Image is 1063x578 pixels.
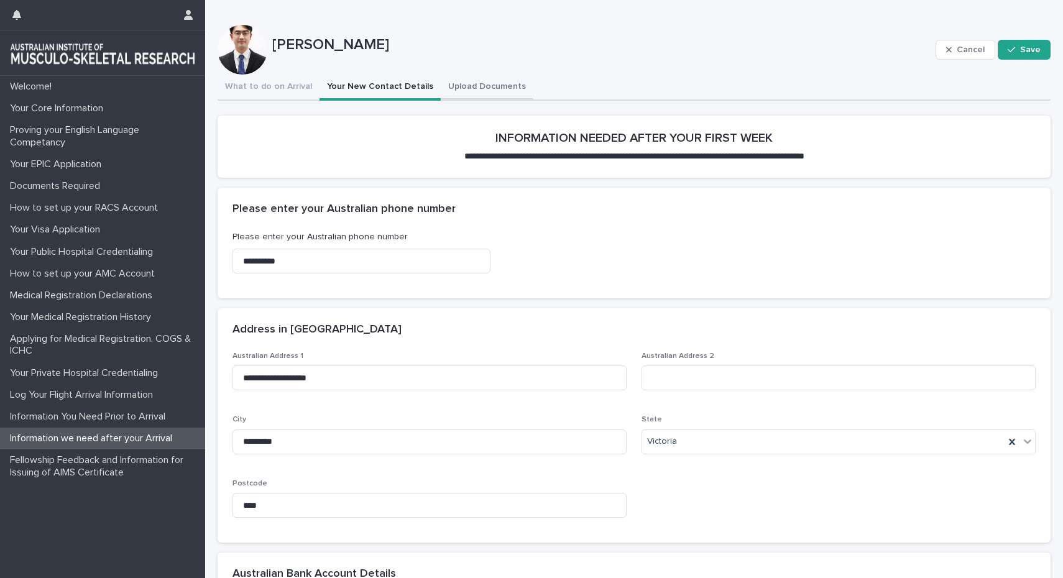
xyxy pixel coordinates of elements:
[272,36,931,54] p: [PERSON_NAME]
[218,75,320,101] button: What to do on Arrival
[495,131,773,145] h2: INFORMATION NEEDED AFTER YOUR FIRST WEEK
[936,40,995,60] button: Cancel
[320,75,441,101] button: Your New Contact Details
[647,435,677,448] span: Victoria
[998,40,1051,60] button: Save
[5,268,165,280] p: How to set up your AMC Account
[642,416,662,423] span: State
[232,416,246,423] span: City
[441,75,533,101] button: Upload Documents
[5,202,168,214] p: How to set up your RACS Account
[5,103,113,114] p: Your Core Information
[5,124,205,148] p: Proving your English Language Competancy
[5,433,182,444] p: Information we need after your Arrival
[5,389,163,401] p: Log Your Flight Arrival Information
[5,311,161,323] p: Your Medical Registration History
[10,40,195,65] img: 1xcjEmqDTcmQhduivVBy
[5,454,205,478] p: Fellowship Feedback and Information for Issuing of AIMS Certificate
[232,231,490,244] p: Please enter your Australian phone number
[5,224,110,236] p: Your Visa Application
[232,352,303,360] span: Australian Address 1
[232,323,402,337] h2: Address in [GEOGRAPHIC_DATA]
[5,333,205,357] p: Applying for Medical Registration. COGS & ICHC
[5,411,175,423] p: Information You Need Prior to Arrival
[5,81,62,93] p: Welcome!
[5,180,110,192] p: Documents Required
[642,352,714,360] span: Australian Address 2
[957,45,985,54] span: Cancel
[5,158,111,170] p: Your EPIC Application
[1020,45,1041,54] span: Save
[232,480,267,487] span: Postcode
[232,203,456,216] h2: Please enter your Australian phone number
[5,246,163,258] p: Your Public Hospital Credentialing
[5,290,162,301] p: Medical Registration Declarations
[5,367,168,379] p: Your Private Hospital Credentialing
